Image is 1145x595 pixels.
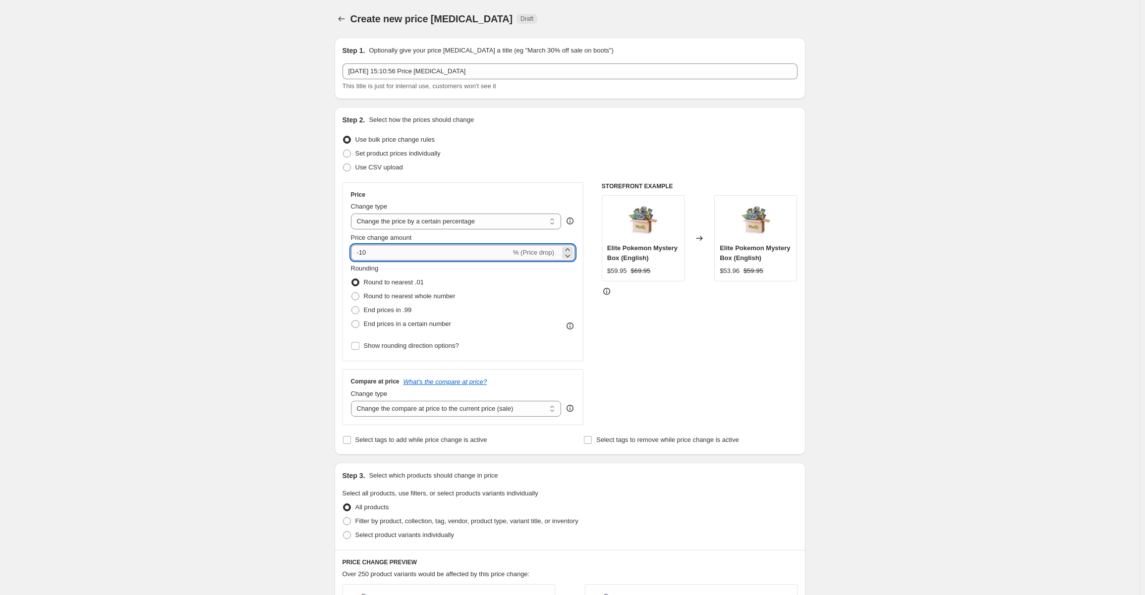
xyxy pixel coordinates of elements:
[520,15,533,23] span: Draft
[343,471,365,481] h2: Step 3.
[607,266,627,276] div: $59.95
[565,216,575,226] div: help
[403,378,487,385] button: What's the compare at price?
[369,471,498,481] p: Select which products should change in price
[364,292,456,300] span: Round to nearest whole number
[355,163,403,171] span: Use CSV upload
[369,115,474,125] p: Select how the prices should change
[565,403,575,413] div: help
[351,245,511,261] input: -15
[720,266,740,276] div: $53.96
[623,201,663,240] img: Ontwerpzondertitel-2020-12-12T184800.512_80x.jpg
[343,558,798,566] h6: PRICE CHANGE PREVIEW
[355,150,441,157] span: Set product prices individually
[351,191,365,199] h3: Price
[343,63,798,79] input: 30% off holiday sale
[351,234,412,241] span: Price change amount
[351,265,379,272] span: Rounding
[351,378,400,385] h3: Compare at price
[736,201,776,240] img: Ontwerpzondertitel-2020-12-12T184800.512_80x.jpg
[364,342,459,349] span: Show rounding direction options?
[720,244,790,262] span: Elite Pokemon Mystery Box (English)
[364,278,424,286] span: Round to nearest .01
[596,436,739,443] span: Select tags to remove while price change is active
[350,13,513,24] span: Create new price [MEDICAL_DATA]
[355,517,578,525] span: Filter by product, collection, tag, vendor, product type, variant title, or inventory
[355,503,389,511] span: All products
[335,12,348,26] button: Price change jobs
[355,531,454,539] span: Select product variants individually
[364,320,451,327] span: End prices in a certain number
[343,82,496,90] span: This title is just for internal use, customers won't see it
[343,489,538,497] span: Select all products, use filters, or select products variants individually
[602,182,798,190] h6: STOREFRONT EXAMPLE
[343,46,365,55] h2: Step 1.
[351,203,388,210] span: Change type
[744,266,763,276] strike: $59.95
[513,249,554,256] span: % (Price drop)
[607,244,678,262] span: Elite Pokemon Mystery Box (English)
[351,390,388,397] span: Change type
[355,436,487,443] span: Select tags to add while price change is active
[343,570,530,578] span: Over 250 product variants would be affected by this price change:
[364,306,412,314] span: End prices in .99
[369,46,613,55] p: Optionally give your price [MEDICAL_DATA] a title (eg "March 30% off sale on boots")
[343,115,365,125] h2: Step 2.
[355,136,435,143] span: Use bulk price change rules
[631,266,651,276] strike: $69.95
